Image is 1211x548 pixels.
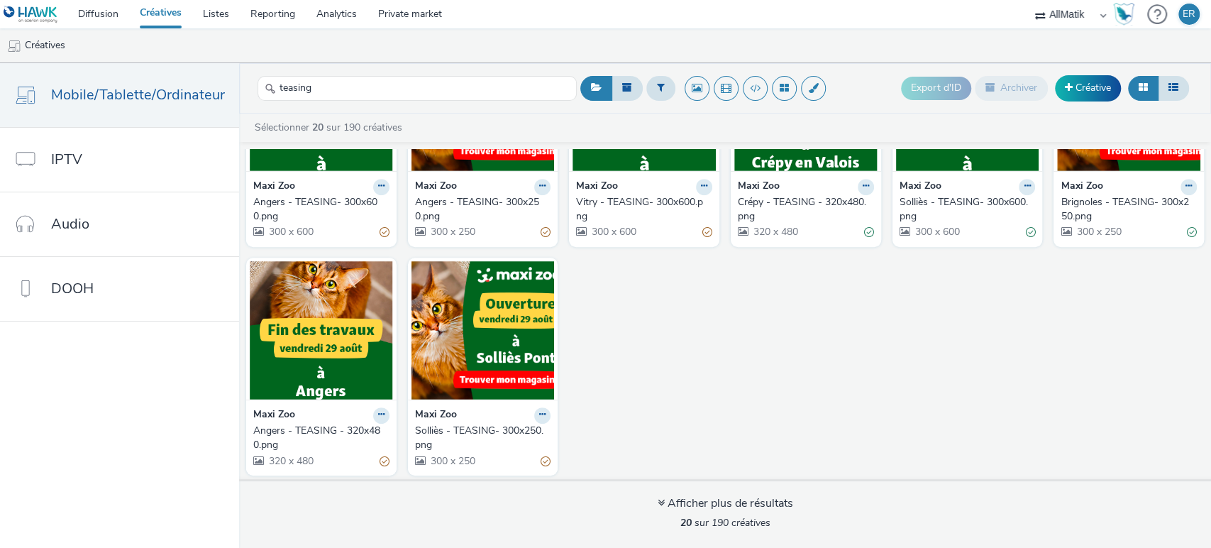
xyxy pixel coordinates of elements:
[1158,76,1189,100] button: Liste
[250,261,393,400] img: Angers - TEASING - 320x480.png visual
[680,516,770,530] span: sur 190 créatives
[4,6,58,23] img: undefined Logo
[590,225,636,239] span: 300 x 600
[429,454,475,468] span: 300 x 250
[576,195,712,224] a: Vitry - TEASING- 300x600.png
[738,179,780,195] strong: Maxi Zoo
[975,76,1048,100] button: Archiver
[253,121,408,134] a: Sélectionner sur 190 créatives
[576,195,707,224] div: Vitry - TEASING- 300x600.png
[312,121,324,134] strong: 20
[1075,225,1121,239] span: 300 x 250
[541,454,551,468] div: Partiellement valide
[415,424,551,453] a: Solliès - TEASING- 300x250.png
[253,195,389,224] a: Angers - TEASING- 300x600.png
[1128,76,1159,100] button: Grille
[415,407,457,424] strong: Maxi Zoo
[51,214,89,234] span: Audio
[658,495,793,512] div: Afficher plus de résultats
[51,149,82,170] span: IPTV
[253,424,384,453] div: Angers - TEASING - 320x480.png
[415,195,546,224] div: Angers - TEASING- 300x250.png
[415,424,546,453] div: Solliès - TEASING- 300x250.png
[900,195,1030,224] div: Solliès - TEASING- 300x600.png
[429,225,475,239] span: 300 x 250
[738,195,868,224] div: Crépy - TEASING - 320x480.png
[380,454,389,468] div: Partiellement valide
[1183,4,1195,25] div: ER
[914,225,960,239] span: 300 x 600
[900,195,1036,224] a: Solliès - TEASING- 300x600.png
[864,225,874,240] div: Valide
[680,516,692,530] strong: 20
[51,84,225,105] span: Mobile/Tablette/Ordinateur
[1061,195,1197,224] a: Brignoles - TEASING- 300x250.png
[253,407,295,424] strong: Maxi Zoo
[752,225,798,239] span: 320 x 480
[51,278,94,299] span: DOOH
[1113,3,1134,26] img: Hawk Academy
[1061,195,1191,224] div: Brignoles - TEASING- 300x250.png
[1187,225,1197,240] div: Valide
[380,225,389,240] div: Partiellement valide
[1025,225,1035,240] div: Valide
[900,179,941,195] strong: Maxi Zoo
[258,76,577,101] input: Rechercher...
[1061,179,1102,195] strong: Maxi Zoo
[1055,75,1121,101] a: Créative
[267,454,314,468] span: 320 x 480
[415,195,551,224] a: Angers - TEASING- 300x250.png
[267,225,314,239] span: 300 x 600
[411,261,555,400] img: Solliès - TEASING- 300x250.png visual
[541,225,551,240] div: Partiellement valide
[253,179,295,195] strong: Maxi Zoo
[253,424,389,453] a: Angers - TEASING - 320x480.png
[1113,3,1140,26] a: Hawk Academy
[702,225,712,240] div: Partiellement valide
[576,179,618,195] strong: Maxi Zoo
[253,195,384,224] div: Angers - TEASING- 300x600.png
[901,77,971,99] button: Export d'ID
[7,39,21,53] img: mobile
[738,195,874,224] a: Crépy - TEASING - 320x480.png
[415,179,457,195] strong: Maxi Zoo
